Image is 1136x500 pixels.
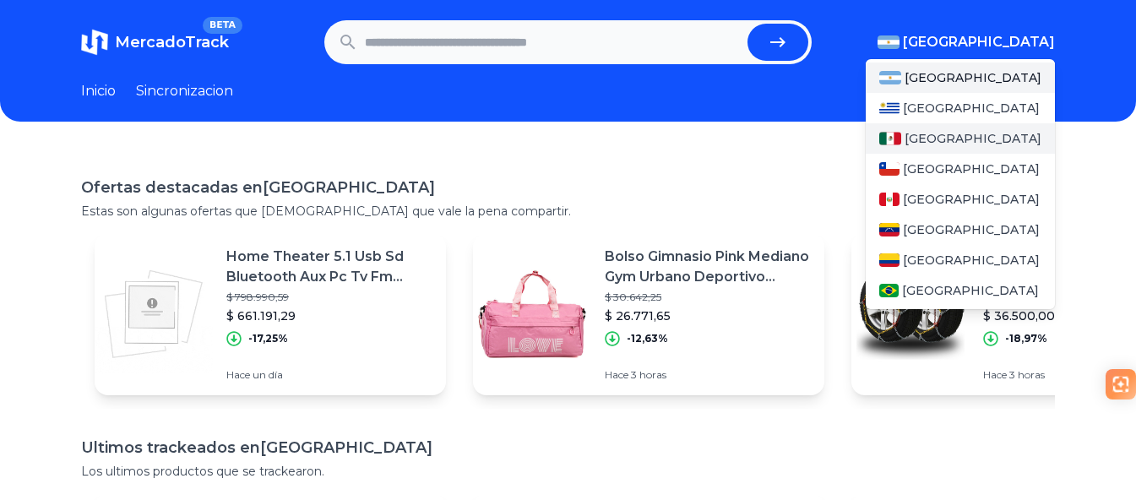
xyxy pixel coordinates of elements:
span: [GEOGRAPHIC_DATA] [903,191,1040,208]
a: Brasil[GEOGRAPHIC_DATA] [866,275,1055,306]
p: $ 30.642,25 [605,291,811,304]
a: Featured imageHome Theater 5.1 Usb Sd Bluetooth Aux Pc Tv Fm Ultimo Modelo Potente$ 798.990,59$ 6... [95,233,446,395]
a: Argentina[GEOGRAPHIC_DATA] [866,62,1055,93]
span: [GEOGRAPHIC_DATA] [905,130,1041,147]
span: [GEOGRAPHIC_DATA] [903,252,1040,269]
span: [GEOGRAPHIC_DATA] [902,282,1039,299]
p: Los ultimos productos que se trackearon. [81,463,1055,480]
a: MercadoTrackBETA [81,29,229,56]
a: Chile[GEOGRAPHIC_DATA] [866,154,1055,184]
span: [GEOGRAPHIC_DATA] [903,160,1040,177]
img: Venezuela [879,223,900,236]
p: -18,97% [1005,332,1047,345]
span: MercadoTrack [115,33,229,52]
a: Featured imageBolso Gimnasio Pink Mediano Gym Urbano Deportivo Owb003$ 30.642,25$ 26.771,65-12,63... [473,233,824,395]
a: Colombia[GEOGRAPHIC_DATA] [866,245,1055,275]
span: [GEOGRAPHIC_DATA] [903,32,1055,52]
img: Featured image [95,255,213,373]
p: Bolso Gimnasio Pink Mediano Gym Urbano Deportivo Owb003 [605,247,811,287]
img: Brasil [879,284,899,297]
a: Sincronizacion [136,81,233,101]
img: Argentina [878,35,900,49]
p: -17,25% [248,332,288,345]
a: Mexico[GEOGRAPHIC_DATA] [866,123,1055,154]
span: [GEOGRAPHIC_DATA] [905,69,1041,86]
img: Argentina [879,71,901,84]
span: BETA [203,17,242,34]
p: $ 798.990,59 [226,291,432,304]
span: [GEOGRAPHIC_DATA] [903,221,1040,238]
a: Peru[GEOGRAPHIC_DATA] [866,184,1055,215]
p: Home Theater 5.1 Usb Sd Bluetooth Aux Pc Tv Fm Ultimo Modelo Potente [226,247,432,287]
a: Inicio [81,81,116,101]
p: $ 26.771,65 [605,307,811,324]
h1: Ultimos trackeados en [GEOGRAPHIC_DATA] [81,436,1055,459]
button: [GEOGRAPHIC_DATA] [878,32,1055,52]
span: [GEOGRAPHIC_DATA] [903,100,1040,117]
img: Colombia [879,253,900,267]
img: MercadoTrack [81,29,108,56]
img: Uruguay [879,101,900,115]
a: Uruguay[GEOGRAPHIC_DATA] [866,93,1055,123]
img: Chile [879,162,900,176]
p: $ 661.191,29 [226,307,432,324]
a: Venezuela[GEOGRAPHIC_DATA] [866,215,1055,245]
p: -12,63% [627,332,668,345]
p: Hace un día [226,368,432,382]
h1: Ofertas destacadas en [GEOGRAPHIC_DATA] [81,176,1055,199]
p: Estas son algunas ofertas que [DEMOGRAPHIC_DATA] que vale la pena compartir. [81,203,1055,220]
img: Mexico [879,132,901,145]
p: Hace 3 horas [605,368,811,382]
img: Peru [879,193,900,206]
img: Featured image [851,255,970,373]
img: Featured image [473,255,591,373]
